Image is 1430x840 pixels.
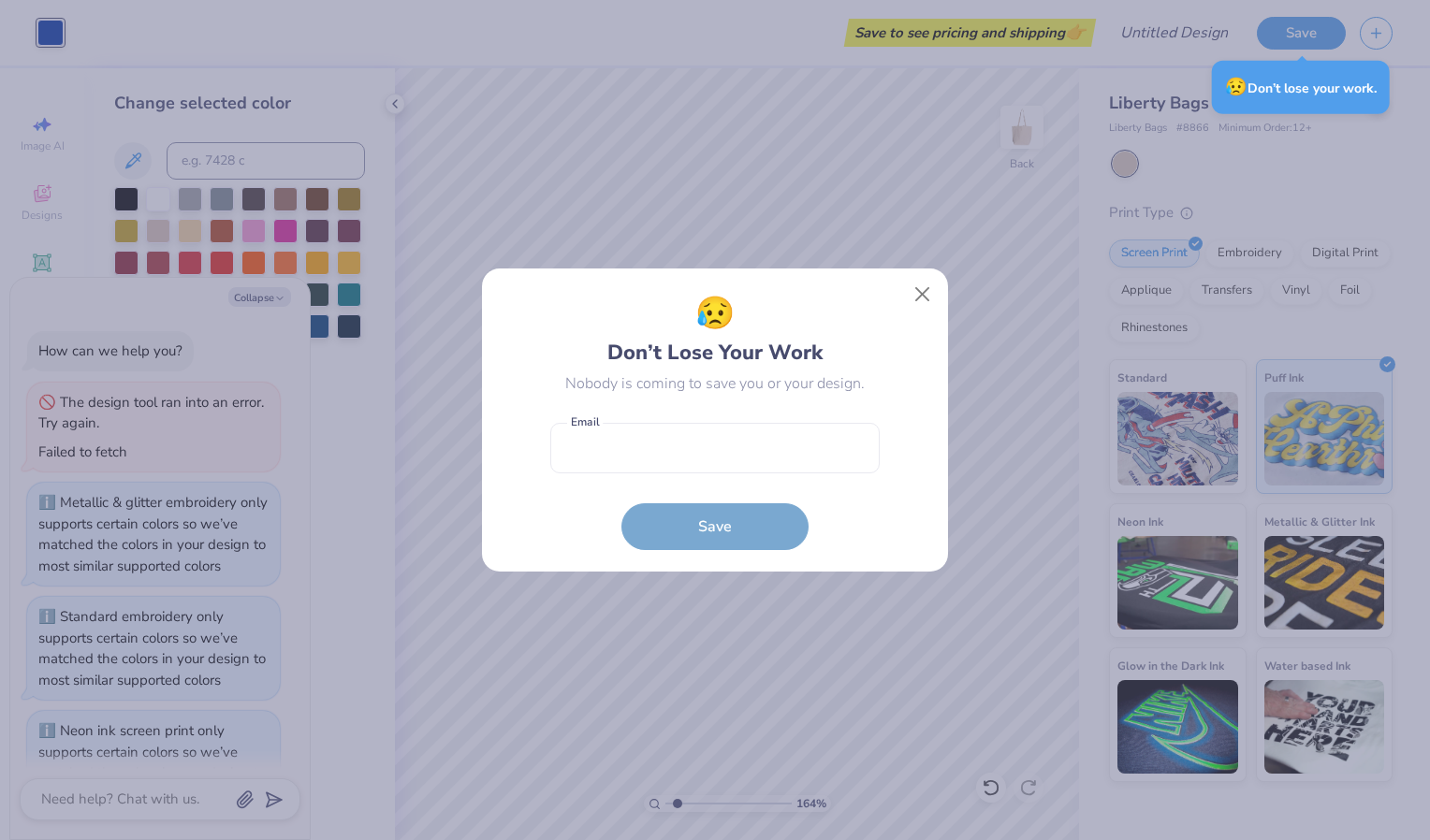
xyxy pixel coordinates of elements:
[565,372,865,395] div: Nobody is coming to save you or your design.
[695,290,735,338] span: 😥
[905,277,941,312] button: Close
[1225,75,1248,99] span: 😥
[607,290,823,369] div: Don’t Lose Your Work
[1212,61,1390,114] div: Don’t lose your work.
